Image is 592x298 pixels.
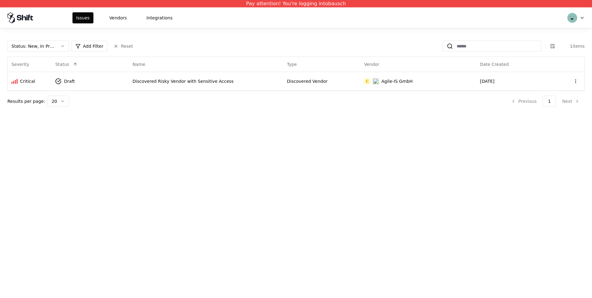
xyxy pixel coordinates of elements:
button: Integrations [143,12,176,23]
div: Discovered Vendor [287,78,357,84]
div: [DATE] [480,78,549,84]
div: Status [55,61,69,67]
div: Discovered Risky Vendor with Sensitive Access [133,78,280,84]
div: 1 items [560,43,585,49]
div: Vendor [364,61,379,67]
div: Critical [20,78,35,84]
div: Draft [64,78,75,84]
div: Date Created [480,61,508,67]
div: Severity [11,61,29,67]
div: Name [133,61,145,67]
button: Reset [110,41,137,52]
div: Type [287,61,297,67]
button: Draft [55,76,86,87]
button: Vendors [106,12,130,23]
div: C [364,78,370,84]
nav: pagination [506,96,585,107]
button: Issues [72,12,93,23]
button: 1 [543,96,556,107]
img: Agile-IS GmbH [373,78,379,84]
button: Add Filter [72,41,107,52]
div: Agile-IS GmbH [381,78,413,84]
p: Results per page: [7,98,45,104]
div: Status : New, In Progress, Draft [11,43,55,49]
